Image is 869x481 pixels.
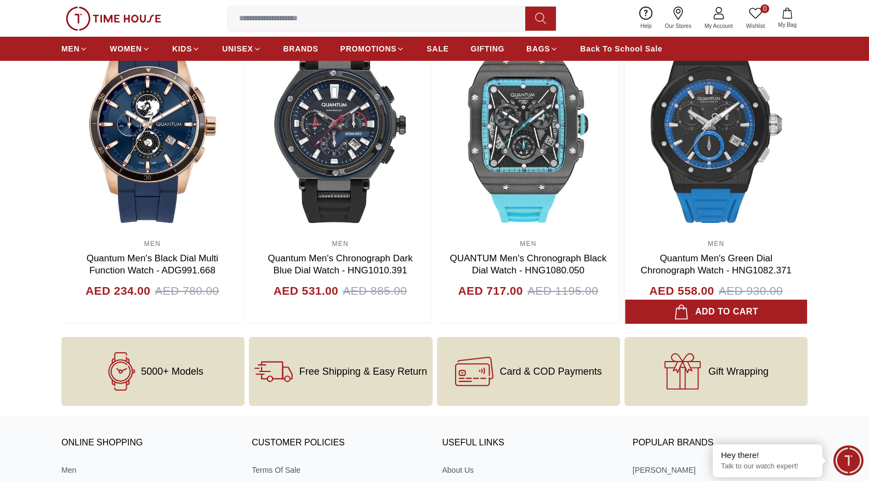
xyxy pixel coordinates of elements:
span: Help [636,22,656,30]
img: Quantum Men's Green Dial Chronograph Watch - HNG1082.371 [625,15,807,234]
a: About Us [442,465,617,476]
span: 0 [760,4,769,13]
span: 5000+ Models [141,366,203,377]
a: PROMOTIONS [340,39,405,59]
a: Terms Of Sale [252,465,427,476]
a: Quantum Men's Green Dial Chronograph Watch - HNG1082.371 [640,253,791,276]
a: MEN [332,240,348,248]
span: AED 930.00 [719,282,783,300]
h3: USEFUL LINKS [442,435,617,451]
a: MEN [61,39,88,59]
a: Men [61,465,236,476]
span: Gift Wrapping [708,366,769,377]
a: 0Wishlist [740,4,771,32]
a: Quantum Men's Chronograph Dark Blue Dial Watch - HNG1010.391 [268,253,413,276]
span: BAGS [526,43,550,54]
span: AED 1195.00 [527,282,598,300]
span: SALE [427,43,448,54]
h4: AED 531.00 [274,282,338,300]
span: Our Stores [661,22,696,30]
a: QUANTUM Men's Chronograph Black Dial Watch - HNG1080.050 [450,253,607,276]
a: Back To School Sale [580,39,662,59]
span: Free Shipping & Easy Return [299,366,427,377]
span: My Account [700,22,737,30]
img: QUANTUM Men's Chronograph Black Dial Watch - HNG1080.050 [438,15,620,234]
a: UNISEX [222,39,261,59]
img: ... [66,7,161,31]
a: KIDS [172,39,200,59]
a: Quantum Men's Black Dial Multi Function Watch - ADG991.668 [87,253,218,276]
span: Card & COD Payments [500,366,602,377]
div: Hey there! [721,450,814,461]
span: Back To School Sale [580,43,662,54]
h4: AED 717.00 [458,282,523,300]
span: Wishlist [742,22,769,30]
a: MEN [520,240,536,248]
span: PROMOTIONS [340,43,397,54]
img: Quantum Men's Black Dial Multi Function Watch - ADG991.668 [61,15,243,234]
div: Add to cart [674,304,758,319]
a: BRANDS [283,39,319,59]
img: Quantum Men's Chronograph Dark Blue Dial Watch - HNG1010.391 [249,15,431,234]
h3: CUSTOMER POLICIES [252,435,427,451]
button: Add to cart [625,300,807,324]
a: Help [634,4,658,32]
a: MEN [144,240,161,248]
span: WOMEN [110,43,142,54]
span: AED 885.00 [343,282,407,300]
button: My Bag [771,5,803,31]
span: UNISEX [222,43,253,54]
a: GIFTING [470,39,504,59]
span: AED 780.00 [155,282,219,300]
h3: ONLINE SHOPPING [61,435,236,451]
p: Talk to our watch expert! [721,462,814,471]
a: MEN [708,240,724,248]
a: [PERSON_NAME] [633,465,808,476]
a: BAGS [526,39,558,59]
h3: Popular Brands [633,435,808,451]
span: KIDS [172,43,192,54]
a: SALE [427,39,448,59]
a: WOMEN [110,39,150,59]
span: MEN [61,43,79,54]
h4: AED 234.00 [86,282,150,300]
span: BRANDS [283,43,319,54]
a: Our Stores [658,4,698,32]
span: GIFTING [470,43,504,54]
div: Chat Widget [833,445,864,476]
span: My Bag [774,21,801,29]
h4: AED 558.00 [649,282,714,300]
